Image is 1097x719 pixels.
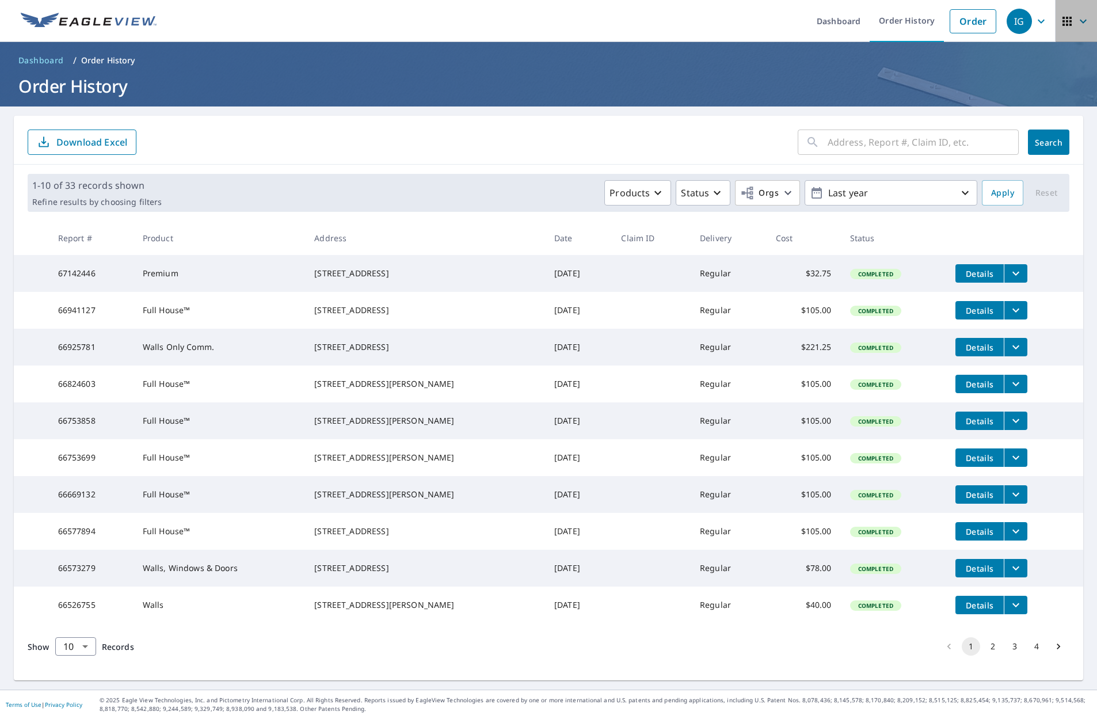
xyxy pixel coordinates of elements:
div: [STREET_ADDRESS] [314,305,536,316]
button: detailsBtn-66941127 [955,301,1004,319]
p: Status [681,186,709,200]
td: 66573279 [49,550,134,587]
button: detailsBtn-67142446 [955,264,1004,283]
span: Completed [851,417,900,425]
td: Regular [691,513,767,550]
p: Last year [824,183,958,203]
th: Delivery [691,221,767,255]
td: 66925781 [49,329,134,366]
div: [STREET_ADDRESS][PERSON_NAME] [314,415,536,427]
p: | [6,701,82,708]
td: [DATE] [545,439,612,476]
button: filesDropdownBtn-66669132 [1004,485,1027,504]
span: Dashboard [18,55,64,66]
td: Full House™ [134,439,306,476]
button: filesDropdownBtn-66925781 [1004,338,1027,356]
th: Claim ID [612,221,691,255]
p: © 2025 Eagle View Technologies, Inc. and Pictometry International Corp. All Rights Reserved. Repo... [100,696,1091,713]
td: Regular [691,439,767,476]
td: Full House™ [134,292,306,329]
button: filesDropdownBtn-66573279 [1004,559,1027,577]
button: filesDropdownBtn-66526755 [1004,596,1027,614]
td: [DATE] [545,476,612,513]
td: $105.00 [767,439,841,476]
span: Records [102,641,134,652]
td: [DATE] [545,550,612,587]
td: $221.25 [767,329,841,366]
button: Search [1028,130,1069,155]
th: Product [134,221,306,255]
p: Products [610,186,650,200]
td: 66941127 [49,292,134,329]
span: Show [28,641,49,652]
span: Completed [851,602,900,610]
td: $105.00 [767,292,841,329]
nav: breadcrumb [14,51,1083,70]
p: 1-10 of 33 records shown [32,178,162,192]
span: Details [962,489,997,500]
span: Details [962,305,997,316]
td: 67142446 [49,255,134,292]
span: Details [962,526,997,537]
button: detailsBtn-66753858 [955,412,1004,430]
td: Regular [691,255,767,292]
span: Apply [991,186,1014,200]
th: Status [841,221,947,255]
td: Regular [691,329,767,366]
td: Regular [691,292,767,329]
button: Go to page 3 [1005,637,1024,656]
span: Completed [851,381,900,389]
td: Walls Only Comm. [134,329,306,366]
td: $105.00 [767,476,841,513]
th: Address [305,221,545,255]
li: / [73,54,77,67]
td: $32.75 [767,255,841,292]
th: Report # [49,221,134,255]
p: Order History [81,55,135,66]
button: Last year [805,180,977,206]
div: [STREET_ADDRESS] [314,268,536,279]
button: detailsBtn-66753699 [955,448,1004,467]
td: Regular [691,587,767,623]
span: Completed [851,528,900,536]
td: Walls, Windows & Doors [134,550,306,587]
span: Completed [851,565,900,573]
span: Details [962,416,997,427]
button: filesDropdownBtn-67142446 [1004,264,1027,283]
div: 10 [55,630,96,663]
button: filesDropdownBtn-66753858 [1004,412,1027,430]
button: filesDropdownBtn-66824603 [1004,375,1027,393]
button: Apply [982,180,1023,206]
td: [DATE] [545,366,612,402]
a: Terms of Use [6,701,41,709]
td: Premium [134,255,306,292]
div: [STREET_ADDRESS] [314,526,536,537]
h1: Order History [14,74,1083,98]
div: [STREET_ADDRESS][PERSON_NAME] [314,452,536,463]
p: Download Excel [56,136,127,149]
button: Status [676,180,730,206]
td: 66753699 [49,439,134,476]
span: Completed [851,491,900,499]
div: IG [1007,9,1032,34]
div: [STREET_ADDRESS][PERSON_NAME] [314,378,536,390]
td: Full House™ [134,366,306,402]
div: [STREET_ADDRESS][PERSON_NAME] [314,489,536,500]
td: [DATE] [545,587,612,623]
div: Show 10 records [55,637,96,656]
span: Details [962,452,997,463]
button: Go to page 2 [984,637,1002,656]
button: filesDropdownBtn-66577894 [1004,522,1027,541]
button: Go to page 4 [1027,637,1046,656]
td: $105.00 [767,366,841,402]
button: detailsBtn-66824603 [955,375,1004,393]
button: detailsBtn-66526755 [955,596,1004,614]
td: $78.00 [767,550,841,587]
p: Refine results by choosing filters [32,197,162,207]
td: Regular [691,366,767,402]
td: [DATE] [545,513,612,550]
span: Search [1037,137,1060,148]
a: Order [950,9,996,33]
td: 66669132 [49,476,134,513]
td: [DATE] [545,292,612,329]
